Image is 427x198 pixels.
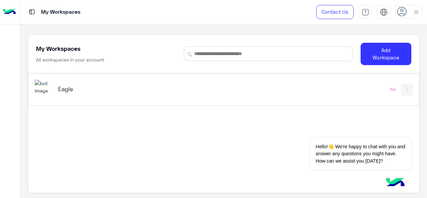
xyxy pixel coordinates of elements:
img: hulul-logo.png [384,171,407,195]
img: tab [28,8,36,16]
p: My Workspaces [41,8,80,17]
img: profile [412,8,420,16]
div: Pro [390,87,396,92]
h6: All workspaces in your account [36,56,104,63]
img: 713415422032625 [35,80,53,94]
img: Logo [3,5,16,19]
button: Add Workspace [361,43,411,65]
img: tab [380,8,388,16]
img: tab [362,8,369,16]
h5: Eagle [58,85,194,93]
span: Hello!👋 We're happy to chat with you and answer any questions you might have. How can we assist y... [311,138,411,170]
h5: My Workspaces [36,44,80,52]
a: tab [359,5,372,19]
a: Contact Us [316,5,354,19]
